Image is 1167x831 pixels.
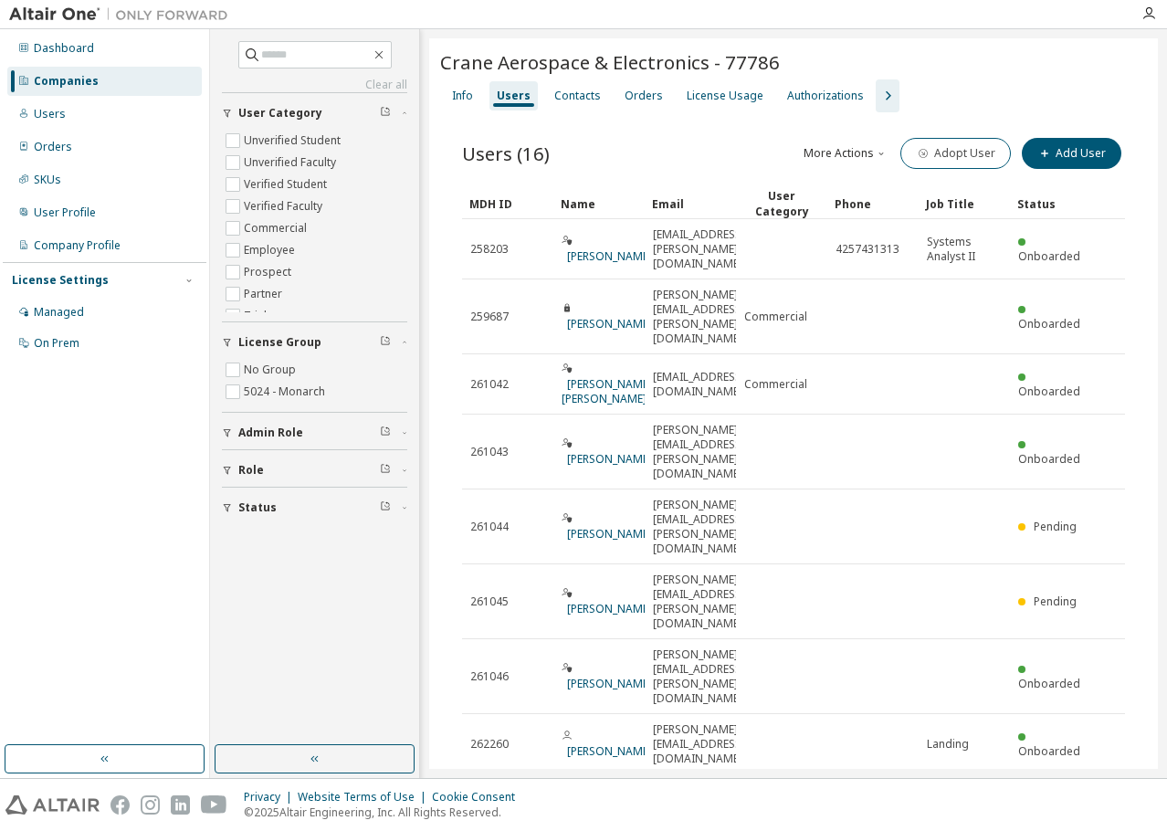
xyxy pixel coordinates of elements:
[653,498,745,556] span: [PERSON_NAME][EMAIL_ADDRESS][PERSON_NAME][DOMAIN_NAME]
[380,463,391,478] span: Clear filter
[743,188,820,219] div: User Category
[470,445,509,459] span: 261043
[244,790,298,805] div: Privacy
[34,336,79,351] div: On Prem
[244,283,286,305] label: Partner
[653,370,745,399] span: [EMAIL_ADDRESS][DOMAIN_NAME]
[244,381,329,403] label: 5024 - Monarch
[34,305,84,320] div: Managed
[1034,594,1077,609] span: Pending
[244,130,344,152] label: Unverified Student
[34,107,66,121] div: Users
[452,89,473,103] div: Info
[222,322,407,363] button: License Group
[926,189,1003,218] div: Job Title
[567,526,652,542] a: [PERSON_NAME]
[141,795,160,815] img: instagram.svg
[653,722,745,766] span: [PERSON_NAME][EMAIL_ADDRESS][DOMAIN_NAME]
[34,173,61,187] div: SKUs
[653,227,745,271] span: [EMAIL_ADDRESS][PERSON_NAME][DOMAIN_NAME]
[9,5,237,24] img: Altair One
[1018,676,1080,691] span: Onboarded
[222,93,407,133] button: User Category
[244,217,310,239] label: Commercial
[927,737,969,752] span: Landing
[567,676,652,691] a: [PERSON_NAME]
[653,288,745,346] span: [PERSON_NAME][EMAIL_ADDRESS][PERSON_NAME][DOMAIN_NAME]
[238,500,277,515] span: Status
[1018,248,1080,264] span: Onboarded
[470,669,509,684] span: 261046
[238,463,264,478] span: Role
[567,743,652,759] a: [PERSON_NAME]
[380,500,391,515] span: Clear filter
[1022,138,1121,169] button: Add User
[1018,451,1080,467] span: Onboarded
[222,488,407,528] button: Status
[470,242,509,257] span: 258203
[567,316,652,331] a: [PERSON_NAME]
[244,359,300,381] label: No Group
[244,305,270,327] label: Trial
[238,335,321,350] span: License Group
[1018,316,1080,331] span: Onboarded
[653,573,745,631] span: [PERSON_NAME][EMAIL_ADDRESS][PERSON_NAME][DOMAIN_NAME]
[440,49,780,75] span: Crane Aerospace & Electronics - 77786
[244,805,526,820] p: © 2025 Altair Engineering, Inc. All Rights Reserved.
[567,451,652,467] a: [PERSON_NAME]
[835,189,911,218] div: Phone
[470,737,509,752] span: 262260
[625,89,663,103] div: Orders
[469,189,546,218] div: MDH ID
[171,795,190,815] img: linkedin.svg
[34,238,121,253] div: Company Profile
[567,601,652,616] a: [PERSON_NAME]
[554,89,601,103] div: Contacts
[744,310,807,324] span: Commercial
[380,106,391,121] span: Clear filter
[497,89,531,103] div: Users
[380,335,391,350] span: Clear filter
[900,138,1011,169] button: Adopt User
[653,647,745,706] span: [PERSON_NAME][EMAIL_ADDRESS][PERSON_NAME][DOMAIN_NAME]
[380,426,391,440] span: Clear filter
[238,106,322,121] span: User Category
[201,795,227,815] img: youtube.svg
[687,89,763,103] div: License Usage
[5,795,100,815] img: altair_logo.svg
[110,795,130,815] img: facebook.svg
[34,140,72,154] div: Orders
[244,239,299,261] label: Employee
[462,141,550,166] span: Users (16)
[1018,743,1080,759] span: Onboarded
[567,248,652,264] a: [PERSON_NAME]
[1017,189,1094,218] div: Status
[652,189,729,218] div: Email
[432,790,526,805] div: Cookie Consent
[244,261,295,283] label: Prospect
[34,205,96,220] div: User Profile
[653,423,745,481] span: [PERSON_NAME][EMAIL_ADDRESS][PERSON_NAME][DOMAIN_NAME]
[244,152,340,174] label: Unverified Faculty
[34,74,99,89] div: Companies
[836,242,899,257] span: 4257431313
[222,78,407,92] a: Clear all
[562,376,652,406] a: [PERSON_NAME] [PERSON_NAME]
[12,273,109,288] div: License Settings
[561,189,637,218] div: Name
[244,195,326,217] label: Verified Faculty
[1018,384,1080,399] span: Onboarded
[470,310,509,324] span: 259687
[1034,519,1077,534] span: Pending
[927,235,1002,264] span: Systems Analyst II
[744,377,807,392] span: Commercial
[238,426,303,440] span: Admin Role
[244,174,331,195] label: Verified Student
[34,41,94,56] div: Dashboard
[787,89,864,103] div: Authorizations
[222,450,407,490] button: Role
[802,138,889,169] button: More Actions
[470,594,509,609] span: 261045
[222,413,407,453] button: Admin Role
[298,790,432,805] div: Website Terms of Use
